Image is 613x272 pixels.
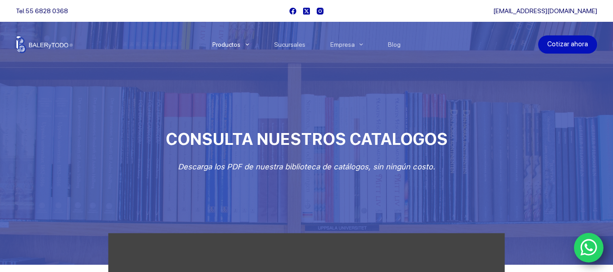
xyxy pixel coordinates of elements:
a: WhatsApp [574,233,604,263]
nav: Menu Principal [200,22,413,67]
a: Cotizar ahora [538,35,597,54]
a: Facebook [289,8,296,15]
a: X (Twitter) [303,8,310,15]
a: [EMAIL_ADDRESS][DOMAIN_NAME] [493,7,597,15]
a: 55 6828 0368 [25,7,68,15]
a: Instagram [317,8,324,15]
img: Balerytodo [16,36,73,53]
span: Tel. [16,7,68,15]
